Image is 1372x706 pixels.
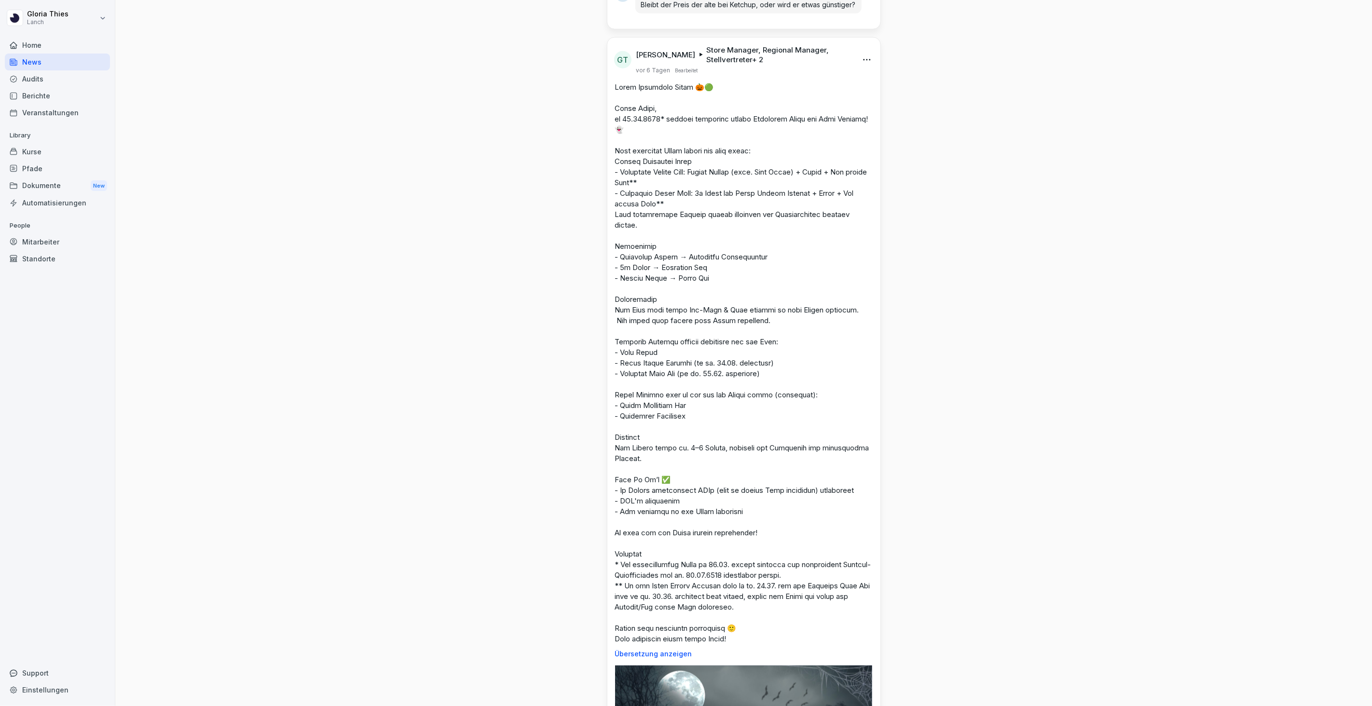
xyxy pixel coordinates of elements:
div: Support [5,665,110,681]
a: Home [5,37,110,54]
a: Standorte [5,250,110,267]
p: Library [5,128,110,143]
a: Kurse [5,143,110,160]
a: Einstellungen [5,681,110,698]
p: Store Manager, Regional Manager, Stellvertreter + 2 [707,45,851,65]
div: New [91,180,107,191]
p: People [5,218,110,233]
p: Gloria Thies [27,10,69,18]
p: Lorem Ipsumdolo Sitam 🎃🟢 Conse Adipi, el 45.34.8678* seddoei temporinc utlabo Etdolorem Aliqu eni... [615,82,873,644]
p: [PERSON_NAME] [636,50,696,60]
p: Bearbeitet [675,67,698,74]
a: Berichte [5,87,110,104]
div: Dokumente [5,177,110,195]
a: Automatisierungen [5,194,110,211]
a: News [5,54,110,70]
a: Audits [5,70,110,87]
p: vor 6 Tagen [636,67,671,74]
a: Veranstaltungen [5,104,110,121]
a: Mitarbeiter [5,233,110,250]
a: DokumenteNew [5,177,110,195]
p: Übersetzung anzeigen [615,650,873,658]
p: Lanch [27,19,69,26]
div: GT [614,51,631,68]
a: Pfade [5,160,110,177]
